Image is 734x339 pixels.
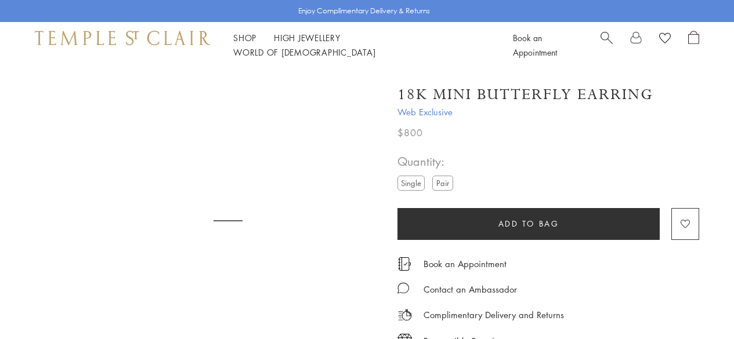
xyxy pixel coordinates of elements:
a: Book an Appointment [513,32,557,58]
label: Single [397,176,425,190]
img: icon_appointment.svg [397,257,411,271]
img: Temple St. Clair [35,31,210,45]
img: icon_delivery.svg [397,308,412,322]
img: MessageIcon-01_2.svg [397,282,409,294]
button: Add to bag [397,208,660,240]
a: Open Shopping Bag [688,31,699,60]
p: Enjoy Complimentary Delivery & Returns [298,5,430,17]
p: Complimentary Delivery and Returns [424,308,564,322]
span: Quantity: [397,152,458,171]
a: World of [DEMOGRAPHIC_DATA]World of [DEMOGRAPHIC_DATA] [233,46,375,58]
a: ShopShop [233,32,256,43]
nav: Main navigation [233,31,487,60]
a: View Wishlist [659,31,671,48]
label: Pair [432,176,453,190]
a: Search [601,31,613,60]
span: $800 [397,125,423,140]
a: High JewelleryHigh Jewellery [274,32,341,43]
h1: 18K Mini Butterfly Earring [397,85,653,105]
span: Add to bag [498,217,559,230]
a: Book an Appointment [424,257,507,270]
span: Web Exclusive [397,105,699,119]
div: Contact an Ambassador [424,282,517,297]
